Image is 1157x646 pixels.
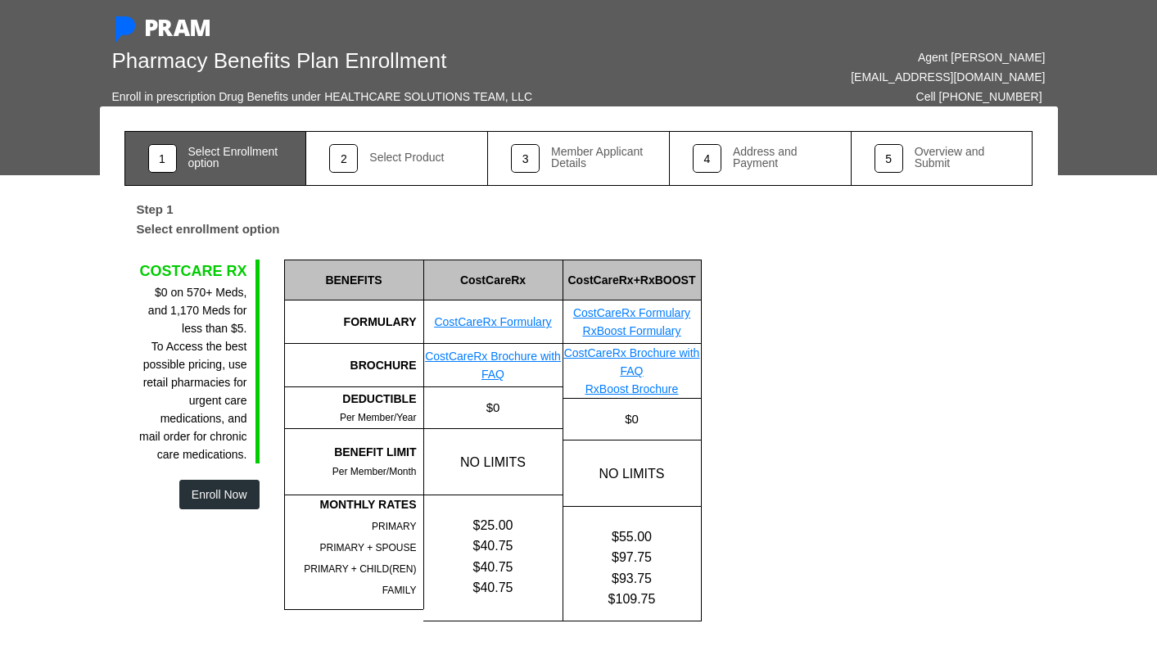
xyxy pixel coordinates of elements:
span: PRIMARY + CHILD(REN) [304,563,416,575]
span: FAMILY [382,585,417,596]
div: $0 [423,387,563,428]
div: Agent [PERSON_NAME] [591,47,1046,67]
div: $25.00 [424,515,563,535]
div: $0 on 570+ Meds, and 1,170 Meds for less than $5. To Access the best possible pricing, use retail... [137,283,247,463]
div: 5 [875,144,903,173]
span: PRIMARY [372,521,416,532]
div: DEDUCTIBLE [285,390,417,408]
div: NO LIMITS [423,429,563,495]
div: 4 [693,144,721,173]
div: Cell [PHONE_NUMBER] [916,87,1042,106]
div: FORMULARY [284,300,423,344]
span: Per Member/Year [340,412,417,423]
div: $93.75 [563,568,701,589]
h1: Pharmacy Benefits Plan Enrollment [112,48,567,74]
div: HEALTHCARE SOLUTIONS TEAM, LLC [324,87,532,106]
div: Member Applicant Details [551,146,646,169]
span: Per Member/Month [332,466,417,477]
div: $55.00 [563,526,701,547]
img: Pram Partner [112,16,138,43]
div: COSTCARE RX [137,260,247,282]
div: 1 [148,144,177,173]
label: Select enrollment option [124,219,292,244]
div: CostCareRx+RxBOOST [563,260,701,300]
div: BENEFITS [284,260,423,300]
a: RxBoost Brochure [585,382,679,395]
span: PRIMARY + SPOUSE [320,542,417,553]
a: RxBoost Formulary [583,324,681,337]
div: BROCHURE [284,344,423,387]
div: $109.75 [563,589,701,609]
div: Select Product [369,151,444,163]
div: $0 [563,399,701,440]
img: PRAM_20_x_78.png [146,20,210,36]
div: Enroll in prescription Drug Benefits under [112,87,321,106]
div: Overview and Submit [915,146,1010,169]
div: 2 [329,144,358,173]
a: CostCareRx Formulary [434,315,551,328]
div: $40.75 [424,577,563,598]
div: MONTHLY RATES [285,495,417,513]
div: Address and Payment [733,146,828,169]
div: NO LIMITS [563,440,701,506]
div: $97.75 [563,547,701,567]
label: Step 1 [124,194,186,219]
div: CostCareRx [423,260,563,300]
a: CostCareRx Formulary [573,306,690,319]
div: BENEFIT LIMIT [285,443,417,461]
div: 3 [511,144,540,173]
div: $40.75 [424,535,563,556]
div: Select Enrollment option [188,146,283,169]
a: CostCareRx Brochure with FAQ [425,350,561,381]
button: Enroll Now [179,480,260,509]
a: CostCareRx Brochure with FAQ [564,346,700,377]
div: $40.75 [424,557,563,577]
div: [EMAIL_ADDRESS][DOMAIN_NAME] [591,67,1046,87]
